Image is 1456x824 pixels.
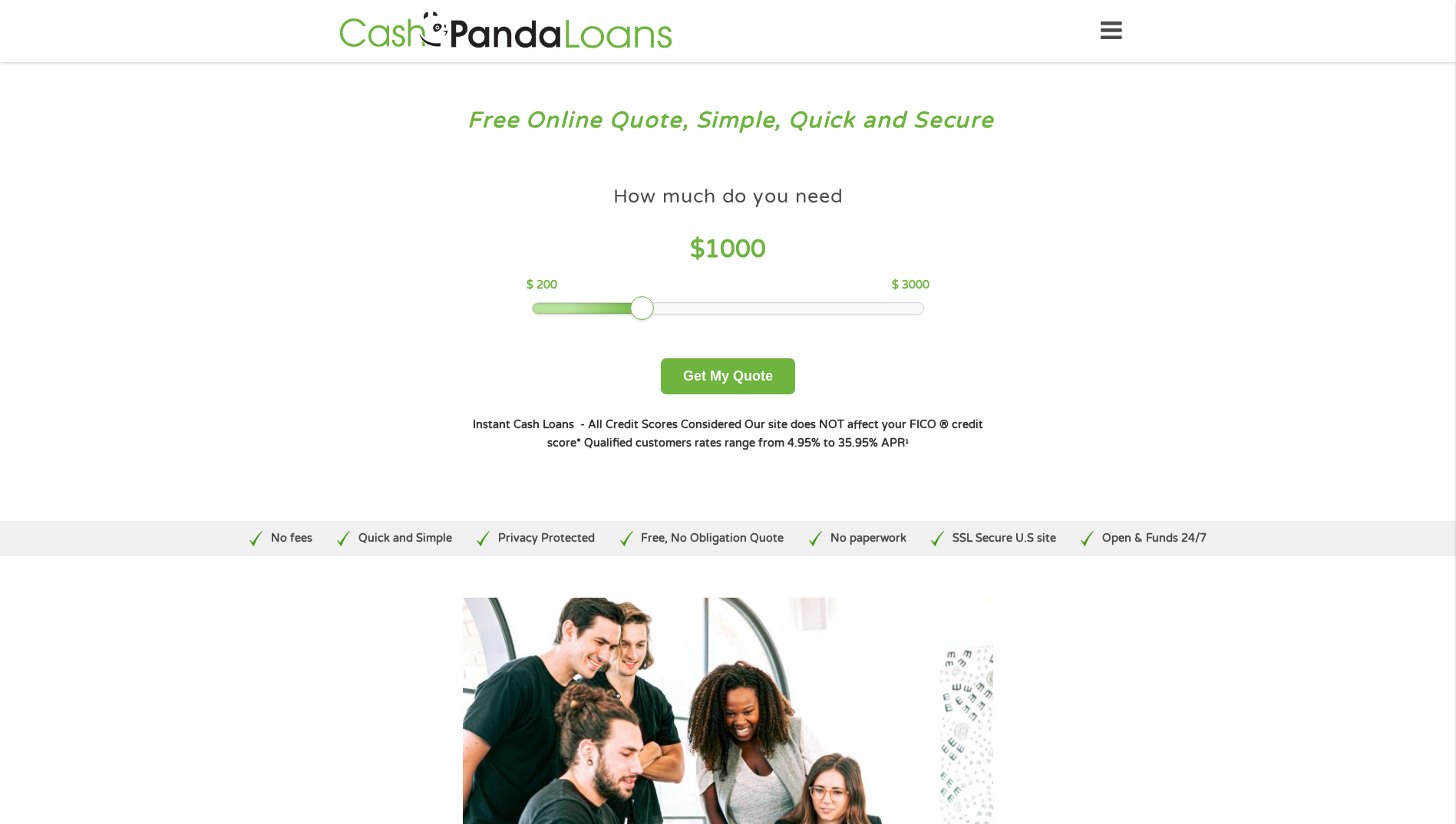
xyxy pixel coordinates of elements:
h3: Free Online Quote, Simple, Quick and Secure [45,107,1412,135]
p: $ 200 [527,277,557,294]
p: No paperwork [830,530,906,547]
h4: How much do you need [613,184,844,209]
strong: Our site does NOT affect your FICO ® credit score* [547,418,983,450]
img: GetLoanNow Logo [335,9,677,53]
p: Open & Funds 24/7 [1102,530,1207,547]
h4: $ [527,234,929,265]
strong: Instant Cash Loans - All Credit Scores Considered [473,418,741,431]
p: Free, No Obligation Quote [641,530,784,547]
strong: Qualified customers rates range from 4.95% to 35.95% APR¹ [584,437,909,450]
p: Privacy Protected [498,530,595,547]
p: Quick and Simple [358,530,452,547]
p: SSL Secure U.S site [953,530,1056,547]
p: No fees [271,530,312,547]
p: $ 3000 [892,277,929,294]
button: Get My Quote [661,358,795,394]
span: 1000 [705,235,766,264]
